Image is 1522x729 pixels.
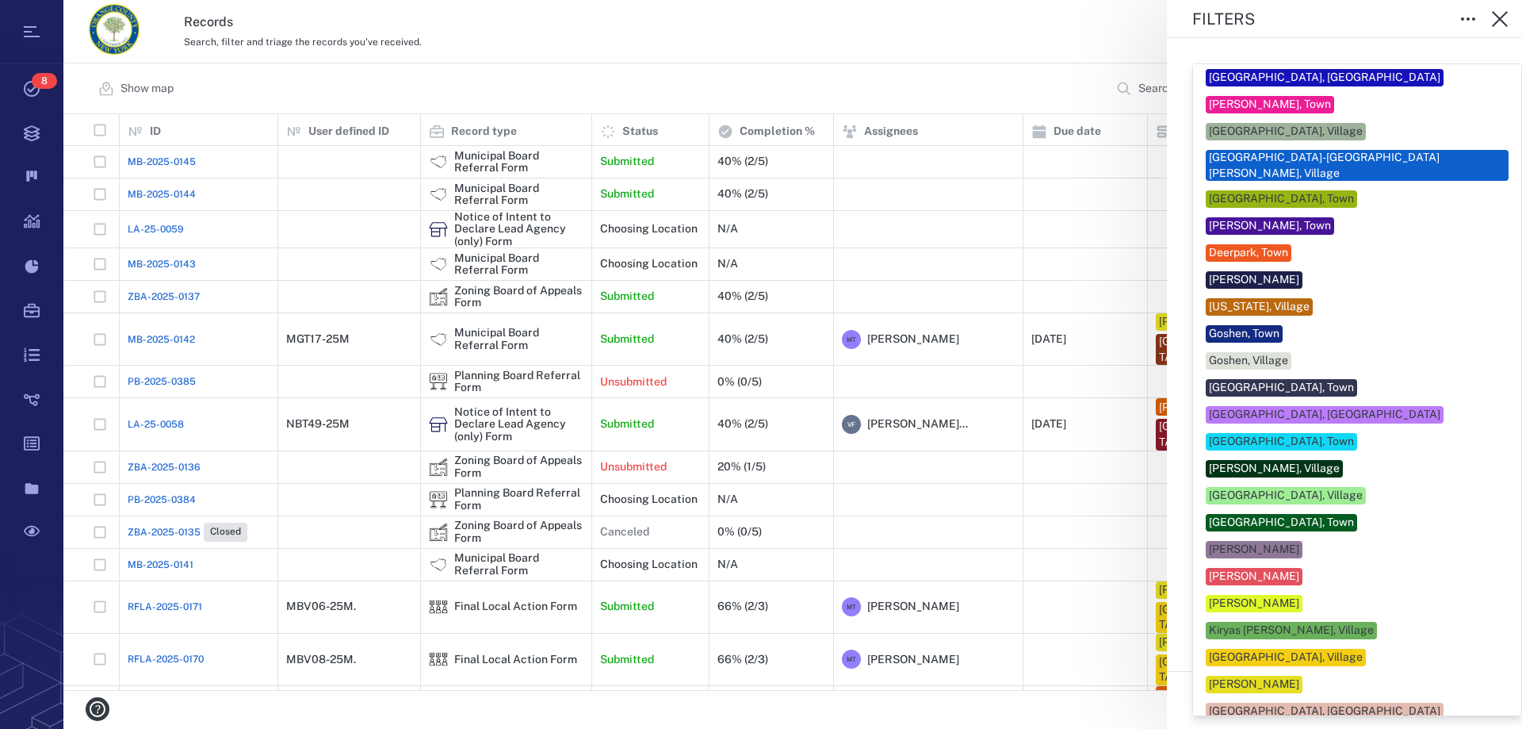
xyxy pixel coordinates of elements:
[1209,515,1354,531] div: [GEOGRAPHIC_DATA], Town
[1209,124,1363,140] div: [GEOGRAPHIC_DATA], Village
[1209,380,1354,396] div: [GEOGRAPHIC_DATA], Town
[1209,461,1340,477] div: [PERSON_NAME], Village
[1209,218,1331,234] div: [PERSON_NAME], Town
[1209,245,1288,261] div: Deerpark, Town
[1209,569,1299,585] div: [PERSON_NAME]
[1209,623,1374,639] div: Kiryas [PERSON_NAME], Village
[1209,677,1299,693] div: [PERSON_NAME]
[1209,596,1299,612] div: [PERSON_NAME]
[1209,70,1440,86] div: [GEOGRAPHIC_DATA], [GEOGRAPHIC_DATA]
[1209,407,1440,423] div: [GEOGRAPHIC_DATA], [GEOGRAPHIC_DATA]
[1209,326,1279,342] div: Goshen, Town
[1209,97,1331,113] div: [PERSON_NAME], Town
[36,11,68,25] span: Help
[1209,353,1288,369] div: Goshen, Village
[1209,434,1354,450] div: [GEOGRAPHIC_DATA], Town
[1209,542,1299,558] div: [PERSON_NAME]
[1209,704,1440,719] div: [GEOGRAPHIC_DATA], [GEOGRAPHIC_DATA]
[1209,272,1299,288] div: [PERSON_NAME]
[1209,488,1363,504] div: [GEOGRAPHIC_DATA], Village
[1209,299,1310,315] div: [US_STATE], Village
[1209,191,1354,207] div: [GEOGRAPHIC_DATA], Town
[1209,150,1505,181] div: [GEOGRAPHIC_DATA]-[GEOGRAPHIC_DATA][PERSON_NAME], Village
[1209,650,1363,666] div: [GEOGRAPHIC_DATA], Village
